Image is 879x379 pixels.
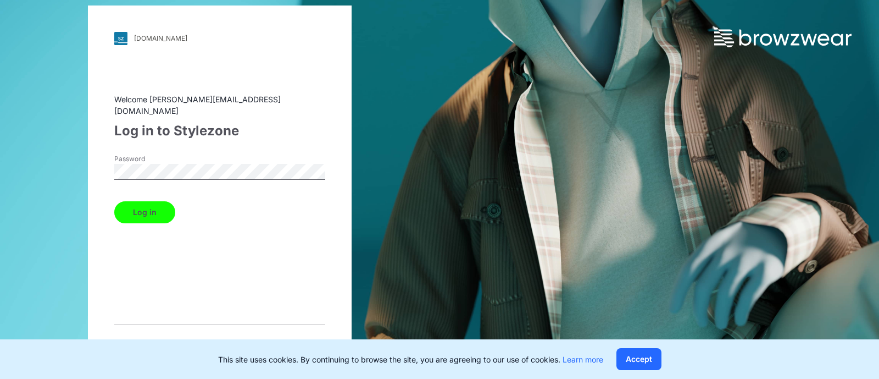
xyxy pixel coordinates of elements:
[235,338,325,348] span: Log in with different account
[134,34,187,42] div: [DOMAIN_NAME]
[714,28,852,47] img: browzwear-logo.73288ffb.svg
[114,32,325,45] a: [DOMAIN_NAME]
[114,201,175,223] button: Log in
[616,348,661,370] button: Accept
[114,154,191,164] label: Password
[114,32,127,45] img: svg+xml;base64,PHN2ZyB3aWR0aD0iMjgiIGhlaWdodD0iMjgiIHZpZXdCb3g9IjAgMCAyOCAyOCIgZmlsbD0ibm9uZSIgeG...
[218,354,603,365] p: This site uses cookies. By continuing to browse the site, you are agreeing to our use of cookies.
[563,355,603,364] a: Learn more
[114,121,325,141] div: Log in to Stylezone
[114,94,325,117] div: Welcome [PERSON_NAME][EMAIL_ADDRESS][DOMAIN_NAME]
[114,338,188,348] span: Forget your password?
